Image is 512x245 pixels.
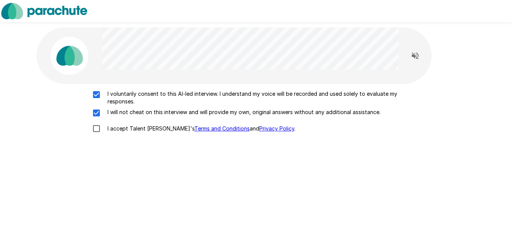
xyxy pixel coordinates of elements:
[50,37,88,75] img: parachute_avatar.png
[104,125,295,132] p: I accept Talent [PERSON_NAME]'s and .
[194,125,250,132] a: Terms and Conditions
[408,48,423,63] button: Read questions aloud
[259,125,294,132] a: Privacy Policy
[104,108,380,116] p: I will not cheat on this interview and will provide my own, original answers without any addition...
[104,90,424,105] p: I voluntarily consent to this AI-led interview. I understand my voice will be recorded and used s...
